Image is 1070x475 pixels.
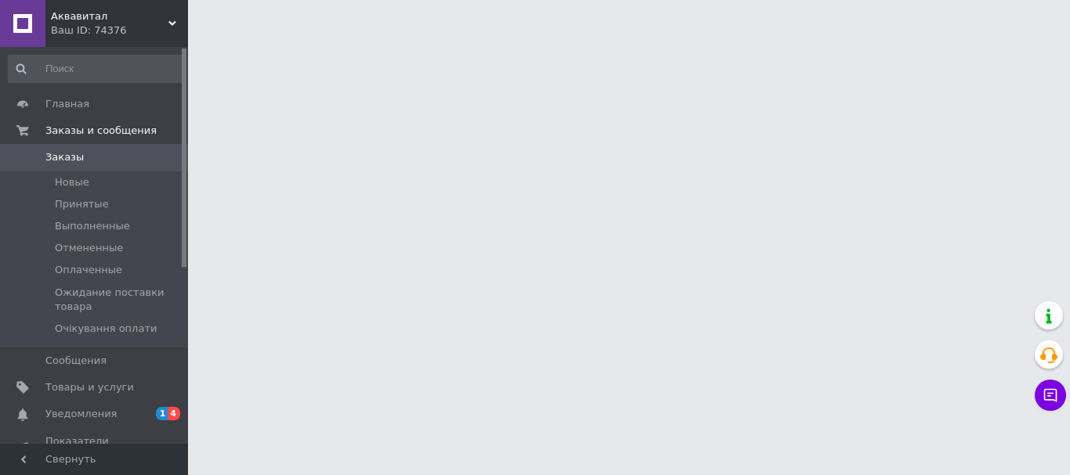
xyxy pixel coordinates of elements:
[51,23,188,38] div: Ваш ID: 74376
[45,380,134,394] span: Товары и услуги
[1035,380,1066,411] button: Чат с покупателем
[55,286,183,314] span: Ожидание поставки товара
[45,150,84,164] span: Заказы
[156,407,168,420] span: 1
[45,124,157,138] span: Заказы и сообщения
[55,219,130,233] span: Выполненные
[45,434,145,462] span: Показатели работы компании
[45,97,89,111] span: Главная
[55,322,157,336] span: Очікування оплати
[55,241,123,255] span: Отмененные
[45,354,107,368] span: Сообщения
[55,175,89,189] span: Новые
[168,407,180,420] span: 4
[55,197,109,211] span: Принятые
[55,263,122,277] span: Оплаченные
[45,407,117,421] span: Уведомления
[8,55,185,83] input: Поиск
[51,9,168,23] span: Аквавитал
